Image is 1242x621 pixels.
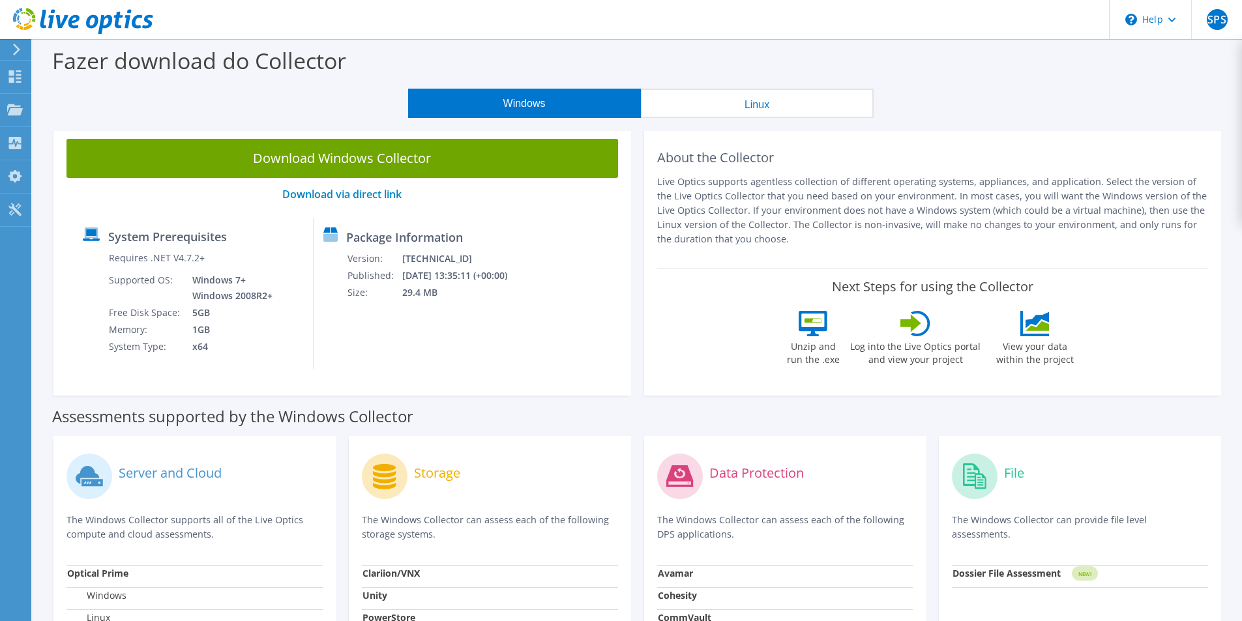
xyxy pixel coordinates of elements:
[108,338,183,355] td: System Type:
[658,567,693,579] strong: Avamar
[402,284,524,301] td: 29.4 MB
[183,338,275,355] td: x64
[850,336,981,366] label: Log into the Live Optics portal and view your project
[362,589,387,601] strong: Unity
[1207,9,1228,30] span: SPS
[408,89,641,118] button: Windows
[183,272,275,304] td: Windows 7+ Windows 2008R2+
[657,175,1209,246] p: Live Optics supports agentless collection of different operating systems, appliances, and applica...
[52,46,346,76] label: Fazer download do Collector
[52,410,413,423] label: Assessments supported by the Windows Collector
[657,150,1209,166] h2: About the Collector
[783,336,843,366] label: Unzip and run the .exe
[347,267,402,284] td: Published:
[362,513,618,542] p: The Windows Collector can assess each of the following storage systems.
[67,567,128,579] strong: Optical Prime
[952,513,1208,542] p: The Windows Collector can provide file level assessments.
[282,187,402,201] a: Download via direct link
[67,139,618,178] a: Download Windows Collector
[402,250,524,267] td: [TECHNICAL_ID]
[108,272,183,304] td: Supported OS:
[108,321,183,338] td: Memory:
[988,336,1082,366] label: View your data within the project
[953,567,1061,579] strong: Dossier File Assessment
[119,467,222,480] label: Server and Cloud
[414,467,460,480] label: Storage
[67,589,126,602] label: Windows
[1078,570,1091,577] tspan: NEW!
[183,304,275,321] td: 5GB
[67,513,323,542] p: The Windows Collector supports all of the Live Optics compute and cloud assessments.
[402,267,524,284] td: [DATE] 13:35:11 (+00:00)
[658,589,697,601] strong: Cohesity
[1004,467,1024,480] label: File
[347,250,402,267] td: Version:
[183,321,275,338] td: 1GB
[108,304,183,321] td: Free Disk Space:
[1125,14,1137,25] svg: \n
[641,89,874,118] button: Linux
[109,252,205,265] label: Requires .NET V4.7.2+
[346,231,463,244] label: Package Information
[657,513,913,542] p: The Windows Collector can assess each of the following DPS applications.
[709,467,804,480] label: Data Protection
[362,567,420,579] strong: Clariion/VNX
[347,284,402,301] td: Size:
[108,230,227,243] label: System Prerequisites
[832,279,1033,295] label: Next Steps for using the Collector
